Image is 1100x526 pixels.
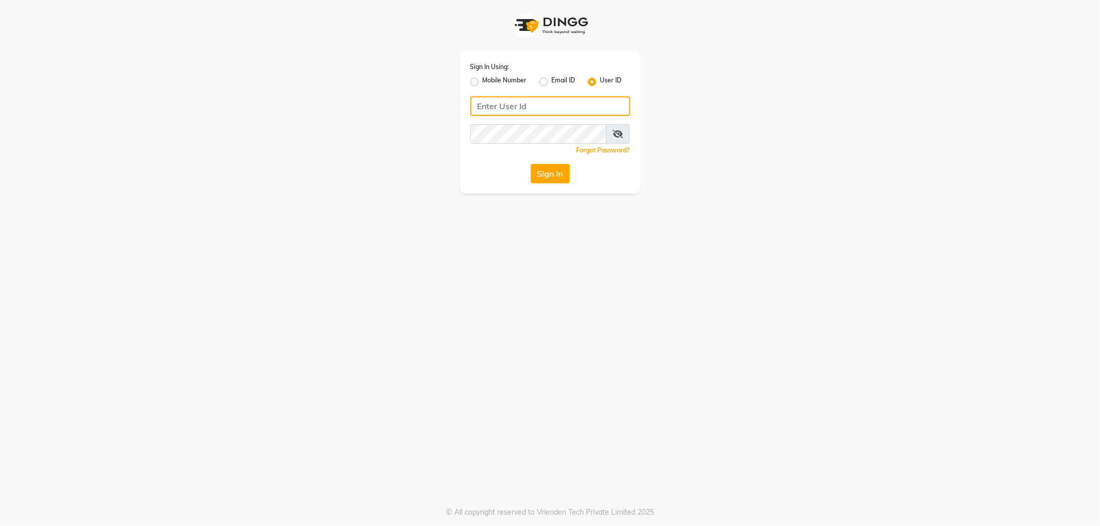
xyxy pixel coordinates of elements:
input: Username [470,96,630,116]
label: User ID [600,76,622,88]
button: Sign In [531,164,570,183]
label: Mobile Number [483,76,527,88]
input: Username [470,124,607,144]
a: Forgot Password? [577,146,630,154]
label: Sign In Using: [470,62,510,72]
img: logo1.svg [509,10,592,41]
label: Email ID [552,76,576,88]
